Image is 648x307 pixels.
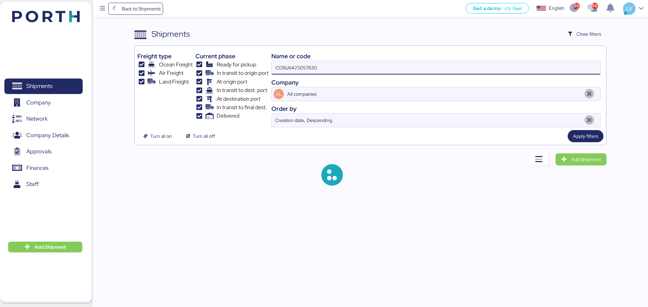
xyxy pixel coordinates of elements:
[217,61,256,69] span: Ready for pickup
[34,243,66,251] span: Add Shipment
[568,130,603,142] button: Apply filters
[195,52,269,61] div: Current phase
[137,130,177,142] button: Turn all on
[4,144,83,159] a: Approvals
[549,5,564,12] div: English
[286,87,581,101] input: AL
[576,30,601,38] span: Close filters
[26,147,51,156] span: Approvals
[4,111,83,127] a: Network
[271,52,601,61] div: Name or code
[4,177,83,192] a: Staff
[4,160,83,176] a: Finances
[122,5,161,13] span: Back to Shipments
[26,163,48,173] span: Finances
[563,28,606,40] button: Close filters
[159,61,193,69] span: Ocean Freight
[193,132,215,140] span: Turn all off
[26,98,51,108] span: Company
[217,103,267,112] span: In transit to final dest.
[8,242,82,252] button: Add Shipment
[26,130,69,140] span: Company Details
[4,127,83,143] a: Company Details
[137,52,192,61] div: Freight type
[26,179,39,189] span: Staff
[573,132,598,140] span: Apply filters
[152,28,190,40] div: Shipments
[4,95,83,110] a: Company
[150,132,172,140] span: Turn all on
[180,130,220,142] button: Turn all off
[271,104,601,113] div: Order by
[556,153,606,165] a: Add Shipment
[217,78,247,86] span: At origin port
[4,79,83,94] a: Shipments
[97,3,108,14] button: Menu
[626,4,632,13] span: LV
[217,69,269,77] span: In transit to origin port
[271,78,601,87] div: Company
[217,86,267,94] span: In transit to dest. port
[217,112,239,120] span: Delivered
[159,78,189,86] span: Land Freight
[26,81,52,91] span: Shipments
[26,114,48,124] span: Network
[108,3,163,15] a: Back to Shipments
[571,155,601,163] span: Add Shipment
[217,95,261,103] span: At destination port
[159,69,184,77] span: Air Freight
[276,90,282,98] span: AL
